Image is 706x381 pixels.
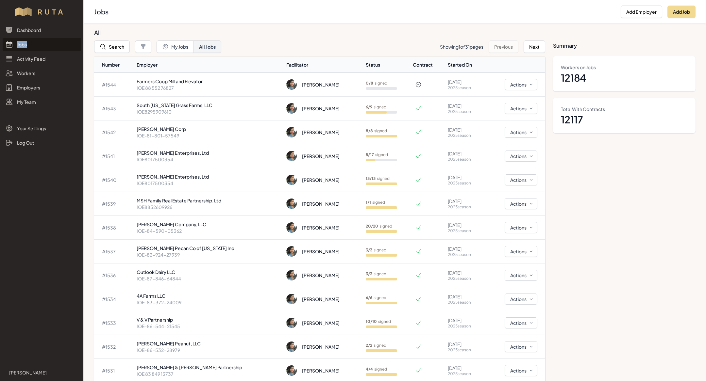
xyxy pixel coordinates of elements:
p: [DATE] [448,246,482,252]
p: signed [366,343,386,348]
button: Previous [489,40,518,53]
b: 13 / 13 [366,176,376,181]
td: # 1534 [94,287,134,311]
div: [PERSON_NAME] [302,81,340,88]
p: signed [366,152,388,157]
th: Status [363,57,413,73]
img: Workflow [14,7,70,17]
td: # 1543 [94,97,134,120]
p: IOE-81-801-57549 [137,132,281,139]
div: [PERSON_NAME] [302,367,340,374]
p: MSH Family Real Estate Partnership, Ltd [137,197,281,204]
td: # 1537 [94,240,134,263]
a: My Team [3,95,81,108]
button: Search [94,40,130,53]
p: signed [366,319,391,324]
p: [PERSON_NAME] & [PERSON_NAME] Partnership [137,364,281,371]
button: Actions [505,270,537,281]
div: [PERSON_NAME] [302,200,340,207]
p: 2025 season [448,252,482,257]
nav: Pagination [440,40,545,53]
a: Jobs [3,38,81,51]
p: [DATE] [448,365,482,371]
p: 4A Farms LLC [137,293,281,299]
h3: All [94,29,540,37]
p: signed [366,224,392,229]
p: [PERSON_NAME] Peanut, LLC [137,340,281,347]
p: [DATE] [448,222,482,228]
p: IOE8017500354 [137,180,281,186]
h2: Jobs [94,7,615,16]
p: [DATE] [448,341,482,347]
button: Add Employer [621,6,662,18]
p: South [US_STATE] Grass Farms, LLC [137,102,281,108]
th: Contract [412,57,445,73]
div: [PERSON_NAME] [302,129,340,135]
td: # 1539 [94,192,134,216]
th: Number [94,57,134,73]
p: IOE-83-372-24009 [137,299,281,306]
button: Actions [505,317,537,328]
button: My Jobs [157,40,194,53]
div: [PERSON_NAME] [302,272,340,278]
p: Outlook Dairy LLC [137,269,281,275]
div: [PERSON_NAME] [302,320,340,326]
td: # 1544 [94,73,134,97]
b: 4 / 4 [366,367,373,372]
span: 31 pages [465,44,483,50]
b: 8 / 8 [366,128,373,133]
div: [PERSON_NAME] [302,296,340,302]
th: Started On [445,57,485,73]
p: [DATE] [448,150,482,157]
button: Add Job [667,6,696,18]
td: # 1533 [94,311,134,335]
div: [PERSON_NAME] [302,177,340,183]
p: [DATE] [448,198,482,204]
p: IOE-82-924-27939 [137,251,281,258]
p: 2025 season [448,228,482,233]
span: 1 [459,44,460,50]
div: [PERSON_NAME] [302,224,340,231]
p: IOE8295909610 [137,108,281,115]
p: [PERSON_NAME] [9,369,47,376]
td: # 1541 [94,144,134,168]
p: 2025 season [448,85,482,90]
p: signed [366,271,386,277]
p: [DATE] [448,103,482,109]
a: Workers [3,67,81,80]
p: IOE8852609926 [137,204,281,210]
p: [DATE] [448,79,482,85]
button: Actions [505,127,537,138]
button: Actions [505,222,537,233]
td: # 1532 [94,335,134,359]
button: Next [524,40,545,53]
a: Employers [3,81,81,94]
dd: 12184 [561,72,688,84]
dd: 12117 [561,114,688,125]
p: 2025 season [448,324,482,329]
b: 2 / 2 [366,343,372,348]
p: signed [366,367,387,372]
a: Log Out [3,136,81,149]
p: signed [366,247,386,253]
p: [DATE] [448,293,482,300]
p: [PERSON_NAME] Company, LLC [137,221,281,228]
p: 2025 season [448,276,482,281]
p: 2025 season [448,133,482,138]
p: 2025 season [448,181,482,186]
p: IOE 88 552 76827 [137,85,281,91]
p: IOE-86-544-21545 [137,323,281,329]
p: 2025 season [448,157,482,162]
td: # 1538 [94,216,134,240]
div: [PERSON_NAME] [302,343,340,350]
button: Actions [505,103,537,114]
p: Showing of [440,43,483,50]
p: V & V Partnership [137,316,281,323]
b: 6 / 9 [366,104,372,109]
p: IOE-86-532-28979 [137,347,281,353]
p: signed [366,176,390,181]
p: 2025 season [448,371,482,376]
p: [PERSON_NAME] Enterprises, Ltd [137,173,281,180]
button: Actions [505,365,537,376]
p: [DATE] [448,269,482,276]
